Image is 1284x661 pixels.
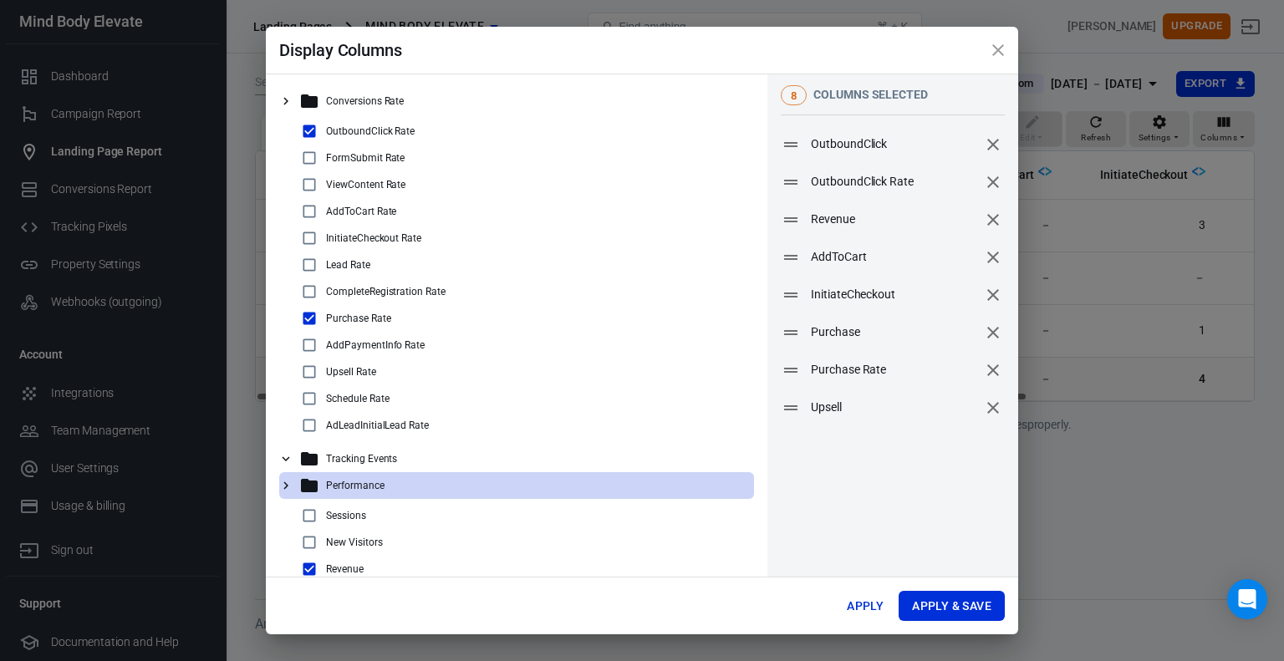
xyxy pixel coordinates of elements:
button: close [978,30,1018,70]
p: Revenue [326,563,364,575]
p: AddToCart Rate [326,206,396,217]
span: Purchase [811,323,978,341]
div: InitiateCheckoutremove [767,276,1018,313]
p: Tracking Events [326,453,397,465]
button: Apply & Save [899,591,1005,622]
div: Upsellremove [767,389,1018,426]
span: InitiateCheckout [811,286,978,303]
button: remove [979,130,1007,159]
div: Purchaseremove [767,313,1018,351]
p: CompleteRegistration Rate [326,286,446,297]
span: Revenue [811,211,978,228]
div: Revenueremove [767,201,1018,238]
span: AddToCart [811,248,978,266]
span: OutboundClick Rate [811,173,978,191]
p: Performance [326,480,385,491]
p: FormSubmit Rate [326,152,405,164]
span: columns selected [813,88,928,101]
button: remove [979,356,1007,384]
button: remove [979,394,1007,422]
div: Purchase Rateremove [767,351,1018,389]
p: Sessions [326,510,366,521]
p: Conversions Rate [326,95,404,107]
span: Display Columns [279,40,402,60]
p: AddPaymentInfo Rate [326,339,425,351]
p: New Visitors [326,536,383,548]
p: Purchase Rate [326,313,390,324]
button: remove [979,206,1007,234]
span: Purchase Rate [811,361,978,379]
p: Lead Rate [326,259,370,271]
div: AddToCartremove [767,238,1018,276]
p: AdLeadInitialLead Rate [326,419,429,431]
p: Schedule Rate [326,393,389,404]
span: OutboundClick [811,135,978,153]
p: InitiateCheckout Rate [326,232,421,244]
span: 8 [785,88,802,104]
button: Apply [838,591,892,622]
span: Upsell [811,399,978,416]
button: remove [979,318,1007,347]
button: remove [979,243,1007,272]
div: OutboundClickremove [767,125,1018,163]
div: Open Intercom Messenger [1227,579,1267,619]
button: remove [979,281,1007,309]
p: ViewContent Rate [326,179,405,191]
p: Upsell Rate [326,366,376,378]
p: OutboundClick Rate [326,125,415,137]
button: remove [979,168,1007,196]
div: OutboundClick Rateremove [767,163,1018,201]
